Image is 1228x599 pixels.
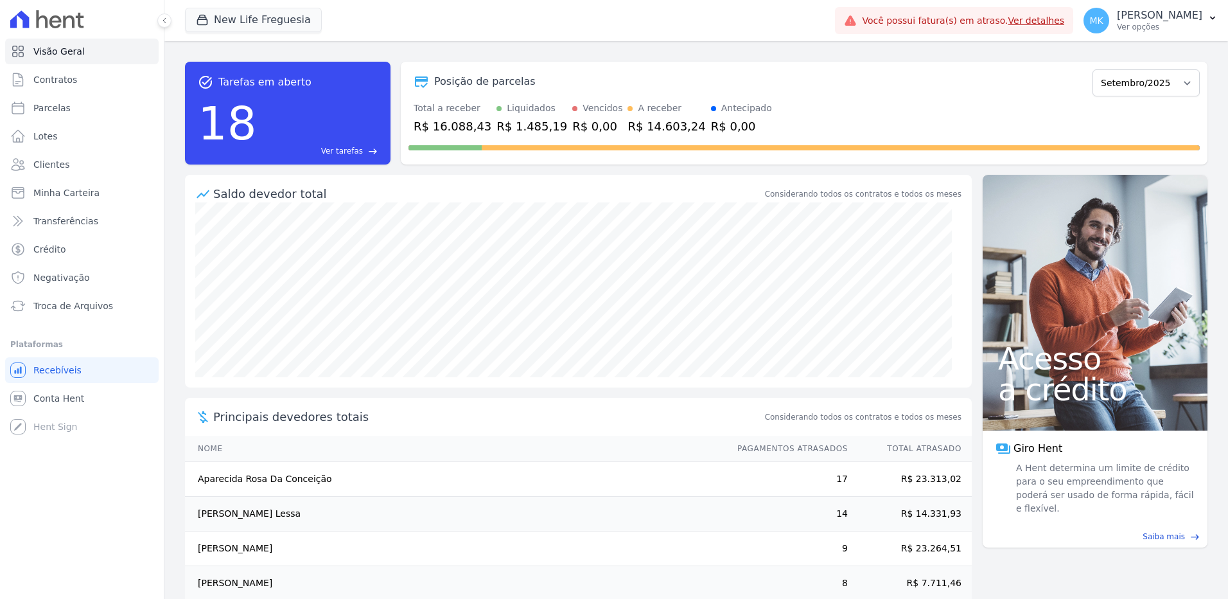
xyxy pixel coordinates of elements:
[711,118,772,135] div: R$ 0,00
[5,180,159,206] a: Minha Carteira
[627,118,705,135] div: R$ 14.603,24
[765,411,961,423] span: Considerando todos os contratos e todos os meses
[218,75,311,90] span: Tarefas em aberto
[5,152,159,177] a: Clientes
[434,74,536,89] div: Posição de parcelas
[725,532,848,566] td: 9
[10,337,153,352] div: Plataformas
[1013,461,1195,515] span: A Hent determina um limite de crédito para o seu empreendimento que poderá ser usado de forma ráp...
[725,436,848,462] th: Pagamentos Atrasados
[765,188,961,200] div: Considerando todos os contratos e todos os meses
[33,364,82,377] span: Recebíveis
[414,118,491,135] div: R$ 16.088,43
[848,462,972,497] td: R$ 23.313,02
[185,462,725,497] td: Aparecida Rosa Da Conceição
[262,145,378,157] a: Ver tarefas east
[185,8,322,32] button: New Life Freguesia
[185,532,725,566] td: [PERSON_NAME]
[583,102,622,115] div: Vencidos
[572,118,622,135] div: R$ 0,00
[1117,22,1202,32] p: Ver opções
[998,343,1192,374] span: Acesso
[507,102,556,115] div: Liquidados
[848,436,972,462] th: Total Atrasado
[33,215,98,228] span: Transferências
[33,73,77,86] span: Contratos
[5,237,159,262] a: Crédito
[33,243,66,256] span: Crédito
[414,102,491,115] div: Total a receber
[1143,531,1185,542] span: Saiba mais
[33,271,90,284] span: Negativação
[33,102,71,114] span: Parcelas
[33,45,85,58] span: Visão Geral
[198,75,213,90] span: task_alt
[725,462,848,497] td: 17
[33,158,69,171] span: Clientes
[721,102,772,115] div: Antecipado
[1013,441,1062,456] span: Giro Hent
[848,532,972,566] td: R$ 23.264,51
[725,497,848,532] td: 14
[638,102,681,115] div: A receber
[185,497,725,532] td: [PERSON_NAME] Lessa
[862,14,1064,28] span: Você possui fatura(s) em atraso.
[5,265,159,291] a: Negativação
[998,374,1192,405] span: a crédito
[1089,16,1103,25] span: MK
[5,357,159,383] a: Recebíveis
[1190,532,1200,542] span: east
[368,147,378,156] span: east
[5,95,159,121] a: Parcelas
[5,123,159,149] a: Lotes
[198,90,257,157] div: 18
[33,392,84,405] span: Conta Hent
[5,39,159,64] a: Visão Geral
[321,145,363,157] span: Ver tarefas
[33,130,58,143] span: Lotes
[5,208,159,234] a: Transferências
[33,299,113,312] span: Troca de Arquivos
[1117,9,1202,22] p: [PERSON_NAME]
[5,386,159,411] a: Conta Hent
[496,118,567,135] div: R$ 1.485,19
[848,497,972,532] td: R$ 14.331,93
[213,185,762,202] div: Saldo devedor total
[33,186,100,199] span: Minha Carteira
[213,408,762,425] span: Principais devedores totais
[185,436,725,462] th: Nome
[1073,3,1228,39] button: MK [PERSON_NAME] Ver opções
[5,293,159,319] a: Troca de Arquivos
[990,531,1200,542] a: Saiba mais east
[5,67,159,93] a: Contratos
[1008,15,1065,26] a: Ver detalhes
